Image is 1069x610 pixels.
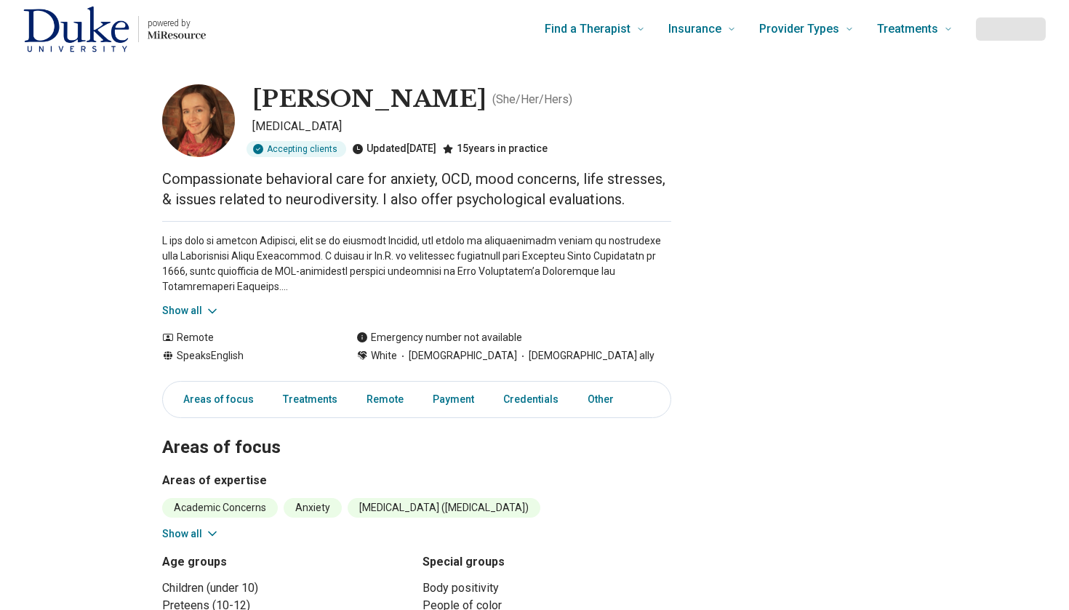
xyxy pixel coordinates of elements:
span: [DEMOGRAPHIC_DATA] ally [517,348,654,364]
span: [DEMOGRAPHIC_DATA] [397,348,517,364]
span: Insurance [668,19,721,39]
p: [MEDICAL_DATA] [252,118,671,135]
a: Payment [424,385,483,414]
a: Treatments [274,385,346,414]
h1: [PERSON_NAME] [252,84,487,115]
h2: Areas of focus [162,401,671,460]
h3: Special groups [423,553,671,571]
li: Children (under 10) [162,579,411,597]
button: Show all [162,526,220,542]
div: Accepting clients [247,141,346,157]
div: Speaks English [162,348,327,364]
span: Treatments [877,19,938,39]
li: Anxiety [284,498,342,518]
li: [MEDICAL_DATA] ([MEDICAL_DATA]) [348,498,540,518]
a: Other [579,385,631,414]
h3: Areas of expertise [162,472,671,489]
p: ( She/Her/Hers ) [492,91,572,108]
a: Areas of focus [166,385,263,414]
a: Remote [358,385,412,414]
span: Provider Types [759,19,839,39]
div: 15 years in practice [442,141,548,157]
p: L ips dolo si ametcon Adipisci, elit se do eiusmodt Incidid, utl etdolo ma aliquaenimadm veniam q... [162,233,671,294]
li: Body positivity [423,579,671,597]
h3: Age groups [162,553,411,571]
p: powered by [148,17,206,29]
div: Updated [DATE] [352,141,436,157]
img: Lindsey Copeland, Psychologist [162,84,235,157]
button: Show all [162,303,220,318]
span: Find a Therapist [545,19,630,39]
a: Credentials [495,385,567,414]
a: Home page [23,6,206,52]
div: Emergency number not available [356,330,522,345]
li: Academic Concerns [162,498,278,518]
div: Remote [162,330,327,345]
p: Compassionate behavioral care for anxiety, OCD, mood concerns, life stresses, & issues related to... [162,169,671,209]
span: White [371,348,397,364]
